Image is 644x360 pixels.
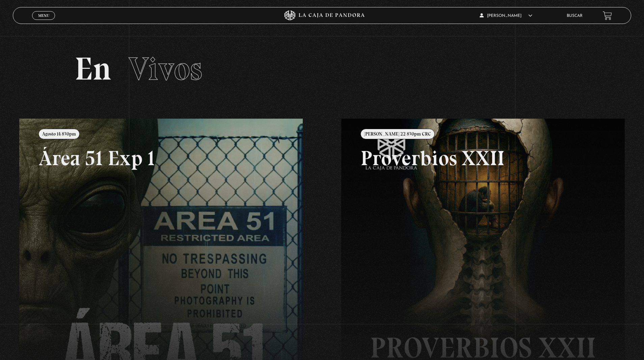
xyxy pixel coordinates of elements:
[36,19,52,24] span: Cerrar
[129,50,202,88] span: Vivos
[603,11,612,20] a: View your shopping cart
[75,53,569,85] h2: En
[38,13,49,18] span: Menu
[480,14,532,18] span: [PERSON_NAME]
[567,14,583,18] a: Buscar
